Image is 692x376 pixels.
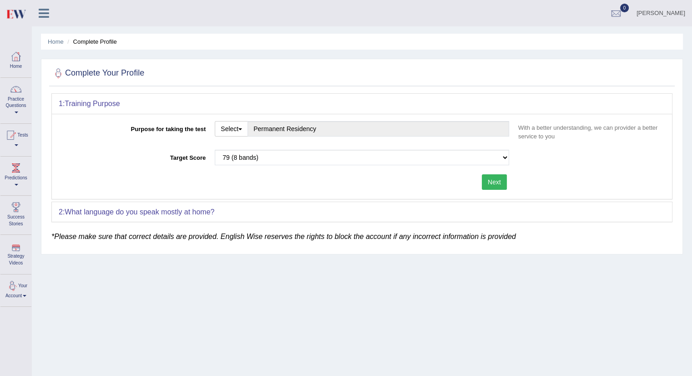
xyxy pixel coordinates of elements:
[51,233,516,240] em: *Please make sure that correct details are provided. English Wise reserves the rights to block th...
[52,94,672,114] div: 1:
[52,202,672,222] div: 2:
[59,121,210,133] label: Purpose for taking the test
[0,78,31,121] a: Practice Questions
[59,150,210,162] label: Target Score
[0,45,31,75] a: Home
[0,124,31,153] a: Tests
[482,174,507,190] button: Next
[215,121,248,137] button: Select
[65,100,120,107] b: Training Purpose
[514,123,665,141] p: With a better understanding, we can provider a better service to you
[0,274,31,304] a: Your Account
[48,38,64,45] a: Home
[51,66,144,80] h2: Complete Your Profile
[65,208,214,216] b: What language do you speak mostly at home?
[0,157,31,193] a: Predictions
[0,196,31,232] a: Success Stories
[620,4,629,12] span: 0
[0,235,31,271] a: Strategy Videos
[65,37,116,46] li: Complete Profile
